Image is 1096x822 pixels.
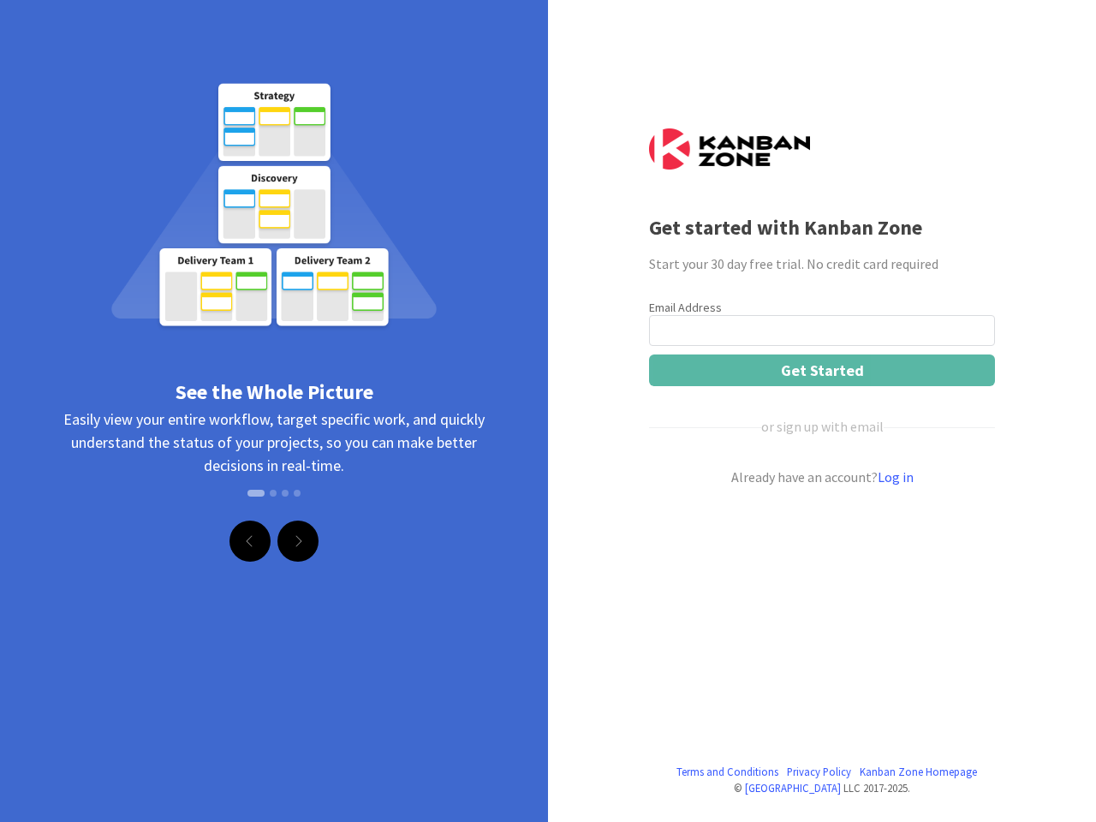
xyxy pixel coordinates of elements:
button: Slide 1 [247,490,265,497]
a: [GEOGRAPHIC_DATA] [745,781,841,795]
div: Start your 30 day free trial. No credit card required [649,253,995,274]
button: Slide 4 [294,481,301,505]
div: or sign up with email [761,416,884,437]
a: Kanban Zone Homepage [860,764,977,780]
div: © LLC 2017- 2025 . [649,780,995,796]
label: Email Address [649,300,722,315]
button: Slide 2 [270,481,277,505]
div: Easily view your entire workflow, target specific work, and quickly understand the status of your... [60,408,488,519]
div: Already have an account? [649,467,995,487]
a: Terms and Conditions [676,764,778,780]
a: Privacy Policy [787,764,851,780]
button: Slide 3 [282,481,289,505]
div: See the Whole Picture [60,377,488,408]
img: Kanban Zone [649,128,810,170]
a: Log in [878,468,914,485]
button: Get Started [649,354,995,386]
b: Get started with Kanban Zone [649,214,922,241]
